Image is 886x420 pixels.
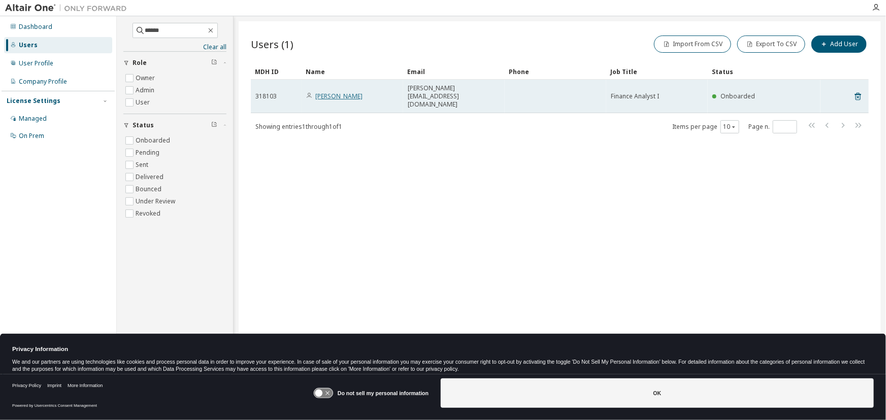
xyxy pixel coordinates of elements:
[654,36,731,53] button: Import From CSV
[19,78,67,86] div: Company Profile
[723,123,737,131] button: 10
[251,37,293,51] span: Users (1)
[721,92,756,100] span: Onboarded
[136,171,166,183] label: Delivered
[255,63,298,80] div: MDH ID
[811,36,867,53] button: Add User
[712,63,816,80] div: Status
[610,63,704,80] div: Job Title
[136,72,157,84] label: Owner
[136,183,163,195] label: Bounced
[19,23,52,31] div: Dashboard
[136,96,152,109] label: User
[123,43,226,51] a: Clear all
[509,63,602,80] div: Phone
[255,122,342,131] span: Showing entries 1 through 1 of 1
[672,120,739,133] span: Items per page
[136,134,172,147] label: Onboarded
[19,115,47,123] div: Managed
[133,121,154,129] span: Status
[19,132,44,140] div: On Prem
[211,59,217,67] span: Clear filter
[123,114,226,136] button: Status
[136,84,156,96] label: Admin
[123,52,226,74] button: Role
[408,84,500,109] span: [PERSON_NAME][EMAIL_ADDRESS][DOMAIN_NAME]
[7,97,60,105] div: License Settings
[133,59,147,67] span: Role
[136,147,161,159] label: Pending
[5,3,132,13] img: Altair One
[255,92,277,100] span: 318103
[306,63,399,80] div: Name
[611,92,659,100] span: Finance Analyst I
[748,120,797,133] span: Page n.
[211,121,217,129] span: Clear filter
[737,36,805,53] button: Export To CSV
[315,92,363,100] a: [PERSON_NAME]
[19,41,38,49] div: Users
[407,63,501,80] div: Email
[136,207,162,220] label: Revoked
[19,59,53,67] div: User Profile
[136,195,177,207] label: Under Review
[136,159,150,171] label: Sent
